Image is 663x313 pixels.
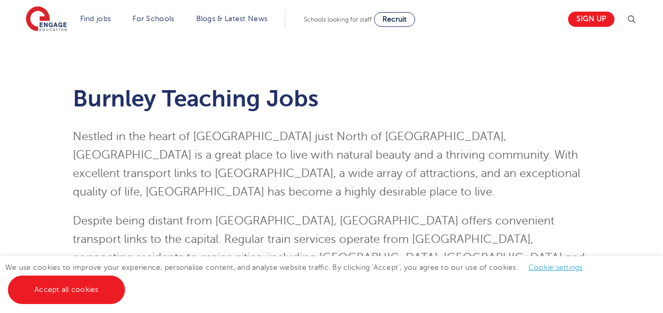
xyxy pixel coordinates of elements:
[568,12,614,27] a: Sign up
[529,263,583,271] a: Cookie settings
[26,6,67,33] img: Engage Education
[196,15,268,23] a: Blogs & Latest News
[73,85,590,112] h1: Burnley Teaching Jobs
[80,15,111,23] a: Find jobs
[73,130,580,198] span: Nestled in the heart of [GEOGRAPHIC_DATA] just North of [GEOGRAPHIC_DATA], [GEOGRAPHIC_DATA] is a...
[132,15,174,23] a: For Schools
[382,15,407,23] span: Recruit
[374,12,415,27] a: Recruit
[304,16,372,23] span: Schools looking for staff
[5,263,593,294] span: We use cookies to improve your experience, personalise content, and analyse website traffic. By c...
[8,276,125,304] a: Accept all cookies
